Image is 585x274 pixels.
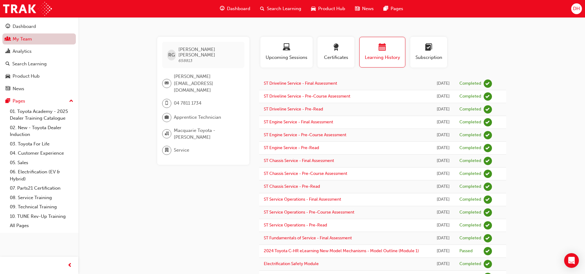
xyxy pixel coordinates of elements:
div: Completed [459,197,481,203]
span: search-icon [6,61,10,67]
span: up-icon [69,97,73,105]
a: ST Service Operations - Pre-Read [264,222,327,228]
span: learningRecordVerb_COMPLETE-icon [484,131,492,139]
a: All Pages [7,221,76,230]
a: 2024 Toyota C-HR eLearning New Model Mechanisms - Model Outline (Module 1) [264,248,419,253]
a: Electrification Safety Module [264,261,319,266]
div: Fri Aug 22 2025 10:12:54 GMT+1000 (Australian Eastern Standard Time) [436,93,450,100]
span: Dashboard [227,5,250,12]
span: car-icon [6,74,10,79]
div: Tue Aug 19 2025 14:48:50 GMT+1000 (Australian Eastern Standard Time) [436,235,450,242]
div: Completed [459,119,481,125]
div: Open Intercom Messenger [564,253,579,268]
a: Product Hub [2,71,76,82]
button: Subscription [410,37,447,68]
div: Product Hub [13,73,40,80]
span: learningRecordVerb_COMPLETE-icon [484,208,492,217]
a: ST Engine Service - Pre-Course Assessment [264,132,346,137]
a: news-iconNews [350,2,379,15]
a: Dashboard [2,21,76,32]
span: learningplan-icon [425,44,432,52]
span: mobile-icon [165,99,169,107]
span: email-icon [165,79,169,87]
div: Completed [459,210,481,215]
a: 03. Toyota For Life [7,139,76,149]
span: Macquarie Toyota - [PERSON_NAME] [174,127,240,141]
div: Mon Aug 25 2025 10:39:51 GMT+1000 (Australian Eastern Standard Time) [436,80,450,87]
div: Search Learning [12,60,47,68]
a: 01. Toyota Academy - 2025 Dealer Training Catalogue [7,107,76,123]
div: Fri Aug 22 2025 10:03:15 GMT+1000 (Australian Eastern Standard Time) [436,106,450,113]
span: prev-icon [68,262,72,269]
span: learningRecordVerb_PASS-icon [484,247,492,255]
a: ST Chassis Service - Pre-Course Assessment [264,171,347,176]
a: 10. TUNE Rev-Up Training [7,212,76,221]
span: Search Learning [267,5,301,12]
div: Completed [459,158,481,164]
div: Completed [459,94,481,99]
span: learningRecordVerb_COMPLETE-icon [484,157,492,165]
a: 06. Electrification (EV & Hybrid) [7,167,76,183]
span: car-icon [311,5,316,13]
span: briefcase-icon [165,114,169,122]
span: pages-icon [6,98,10,104]
a: News [2,83,76,95]
div: Completed [459,222,481,228]
a: Analytics [2,46,76,57]
div: Completed [459,235,481,241]
img: Trak [3,2,52,16]
a: Search Learning [2,58,76,70]
a: car-iconProduct Hub [306,2,350,15]
a: ST Driveline Service - Pre-Course Assessment [264,94,350,99]
button: Pages [2,95,76,107]
button: Certificates [318,37,354,68]
button: DashboardMy TeamAnalyticsSearch LearningProduct HubNews [2,20,76,95]
a: ST Driveline Service - Pre-Read [264,106,323,112]
span: learningRecordVerb_COMPLETE-icon [484,221,492,230]
span: learningRecordVerb_COMPLETE-icon [484,260,492,268]
a: ST Fundamentals of Service - Final Assessment [264,235,352,241]
span: learningRecordVerb_COMPLETE-icon [484,105,492,114]
a: ST Service Operations - Pre-Course Assessment [264,210,354,215]
span: RG [168,52,175,59]
div: Fri Aug 22 2025 09:36:33 GMT+1000 (Australian Eastern Standard Time) [436,145,450,152]
span: laptop-icon [283,44,290,52]
div: Dashboard [13,23,36,30]
span: learningRecordVerb_COMPLETE-icon [484,144,492,152]
span: Pages [391,5,403,12]
div: Fri Aug 22 2025 09:10:58 GMT+1000 (Australian Eastern Standard Time) [436,196,450,203]
span: 658813 [178,58,193,63]
div: Fri Aug 22 2025 09:33:14 GMT+1000 (Australian Eastern Standard Time) [436,157,450,164]
span: award-icon [332,44,340,52]
a: My Team [2,33,76,45]
a: 09. Technical Training [7,202,76,212]
span: news-icon [6,86,10,92]
div: Completed [459,184,481,190]
div: Completed [459,171,481,177]
span: learningRecordVerb_COMPLETE-icon [484,92,492,101]
button: Upcoming Sessions [260,37,313,68]
a: 08. Service Training [7,193,76,203]
button: DH [571,3,582,14]
span: organisation-icon [165,130,169,138]
a: ST Engine Service - Pre-Read [264,145,319,150]
a: ST Driveline Service - Final Assessment [264,81,337,86]
div: Completed [459,81,481,87]
span: learningRecordVerb_COMPLETE-icon [484,234,492,242]
span: learningRecordVerb_COMPLETE-icon [484,183,492,191]
a: ST Service Operations - Final Assessment [264,197,341,202]
div: Completed [459,132,481,138]
div: Completed [459,145,481,151]
div: Fri Aug 22 2025 10:01:17 GMT+1000 (Australian Eastern Standard Time) [436,119,450,126]
div: News [13,85,24,92]
span: guage-icon [220,5,224,13]
div: Completed [459,261,481,267]
span: Subscription [415,54,443,61]
a: ST Engine Service - Final Assessment [264,119,333,125]
span: [PERSON_NAME] [PERSON_NAME] [178,47,240,58]
div: Fri Aug 22 2025 08:41:42 GMT+1000 (Australian Eastern Standard Time) [436,222,450,229]
a: search-iconSearch Learning [255,2,306,15]
a: pages-iconPages [379,2,408,15]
